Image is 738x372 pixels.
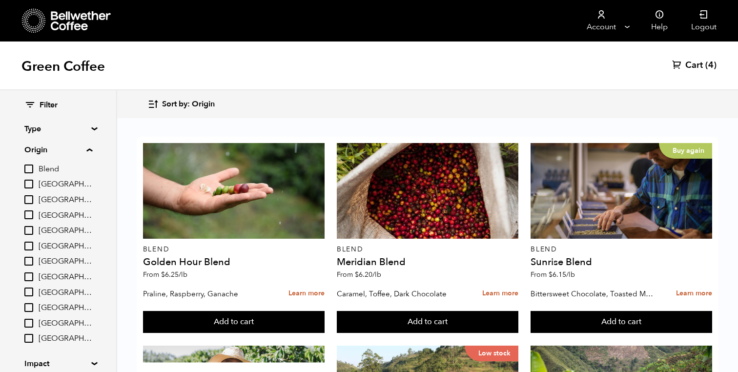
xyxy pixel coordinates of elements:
span: From [337,270,381,279]
input: Blend [24,165,33,173]
input: [GEOGRAPHIC_DATA] [24,257,33,266]
span: From [531,270,575,279]
span: $ [355,270,359,279]
input: [GEOGRAPHIC_DATA] [24,272,33,281]
p: Caramel, Toffee, Dark Chocolate [337,287,460,301]
input: [GEOGRAPHIC_DATA] [24,242,33,250]
input: [GEOGRAPHIC_DATA] [24,180,33,188]
bdi: 6.25 [161,270,187,279]
h4: Golden Hour Blend [143,257,325,267]
h1: Green Coffee [21,58,105,75]
p: Buy again [659,143,712,159]
bdi: 6.20 [355,270,381,279]
input: [GEOGRAPHIC_DATA] [24,334,33,343]
button: Add to cart [531,311,712,333]
input: [GEOGRAPHIC_DATA] [24,195,33,204]
summary: Impact [24,358,92,370]
span: [GEOGRAPHIC_DATA] [39,272,92,283]
span: [GEOGRAPHIC_DATA] [39,333,92,344]
span: [GEOGRAPHIC_DATA] [39,318,92,329]
p: Blend [531,246,712,253]
a: Cart (4) [672,60,717,71]
p: Bittersweet Chocolate, Toasted Marshmallow, Candied Orange, Praline [531,287,654,301]
span: $ [161,270,165,279]
button: Sort by: Origin [147,93,215,116]
button: Add to cart [337,311,518,333]
button: Add to cart [143,311,325,333]
p: Low stock [465,346,518,361]
p: Blend [337,246,518,253]
span: [GEOGRAPHIC_DATA] [39,288,92,298]
a: Learn more [676,283,712,304]
span: [GEOGRAPHIC_DATA] [39,195,92,206]
span: From [143,270,187,279]
span: [GEOGRAPHIC_DATA] [39,210,92,221]
input: [GEOGRAPHIC_DATA] [24,319,33,328]
a: Buy again [531,143,712,239]
span: $ [549,270,553,279]
summary: Origin [24,144,92,156]
span: Sort by: Origin [162,99,215,110]
h4: Sunrise Blend [531,257,712,267]
p: Praline, Raspberry, Ganache [143,287,266,301]
input: [GEOGRAPHIC_DATA] [24,303,33,312]
span: [GEOGRAPHIC_DATA] [39,226,92,236]
bdi: 6.15 [549,270,575,279]
span: Cart [685,60,703,71]
span: [GEOGRAPHIC_DATA] [39,179,92,190]
span: Blend [39,164,92,175]
summary: Type [24,123,92,135]
a: Learn more [482,283,518,304]
span: [GEOGRAPHIC_DATA] [39,303,92,313]
a: Learn more [288,283,325,304]
input: [GEOGRAPHIC_DATA] [24,210,33,219]
input: [GEOGRAPHIC_DATA] [24,288,33,296]
span: Filter [40,100,58,111]
span: (4) [705,60,717,71]
h4: Meridian Blend [337,257,518,267]
span: /lb [372,270,381,279]
span: [GEOGRAPHIC_DATA] [39,241,92,252]
span: /lb [566,270,575,279]
p: Blend [143,246,325,253]
span: /lb [179,270,187,279]
input: [GEOGRAPHIC_DATA] [24,226,33,235]
span: [GEOGRAPHIC_DATA] [39,256,92,267]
